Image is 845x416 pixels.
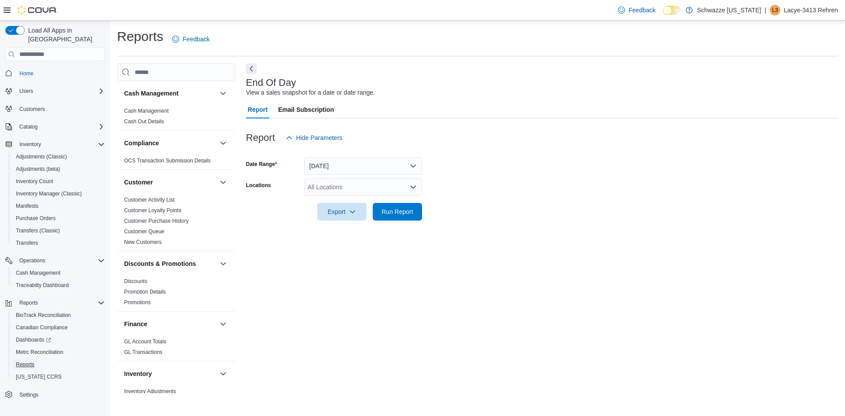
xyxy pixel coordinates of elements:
button: Traceabilty Dashboard [9,279,108,291]
span: Home [19,70,33,77]
a: Customer Loyalty Points [124,207,181,214]
button: Cash Management [218,88,228,99]
span: Purchase Orders [16,215,56,222]
p: Schwazze [US_STATE] [697,5,761,15]
a: Adjustments (beta) [12,164,64,174]
span: Canadian Compliance [16,324,68,331]
label: Date Range [246,161,277,168]
button: Catalog [2,121,108,133]
span: Promotions [124,299,151,306]
a: Promotions [124,299,151,306]
a: Discounts [124,278,147,284]
h3: Cash Management [124,89,179,98]
button: Transfers (Classic) [9,225,108,237]
button: Reports [9,358,108,371]
span: Report [248,101,268,118]
a: Purchase Orders [12,213,59,224]
button: Run Report [373,203,422,221]
a: Manifests [12,201,42,211]
span: Transfers [12,238,105,248]
span: Traceabilty Dashboard [12,280,105,291]
button: Purchase Orders [9,212,108,225]
h3: End Of Day [246,77,296,88]
button: Finance [218,319,228,329]
h3: Customer [124,178,153,187]
a: BioTrack Reconciliation [12,310,74,320]
button: Inventory Manager (Classic) [9,188,108,200]
a: Home [16,68,37,79]
span: Inventory Count [16,178,53,185]
span: Manifests [16,202,38,210]
button: Inventory [2,138,108,151]
button: Adjustments (beta) [9,163,108,175]
span: Cash Management [124,107,169,114]
span: Settings [16,389,105,400]
span: Feedback [628,6,655,15]
span: Cash Management [12,268,105,278]
a: Cash Management [124,108,169,114]
h3: Finance [124,320,147,328]
button: Hide Parameters [282,129,346,147]
a: Inventory Manager (Classic) [12,188,85,199]
div: Finance [117,336,235,361]
span: Customer Activity List [124,196,175,203]
span: Inventory Adjustments [124,388,176,395]
button: Cash Management [9,267,108,279]
button: Manifests [9,200,108,212]
button: [DATE] [304,157,422,175]
h3: Report [246,133,275,143]
p: | [764,5,766,15]
p: Lacye-3413 Rehren [784,5,838,15]
a: Feedback [169,30,213,48]
h1: Reports [117,28,163,45]
div: Compliance [117,155,235,169]
a: Customer Queue [124,228,164,235]
a: Adjustments (Classic) [12,151,70,162]
button: Reports [16,298,41,308]
a: OCS Transaction Submission Details [124,158,211,164]
button: Discounts & Promotions [124,259,216,268]
button: Customers [2,103,108,115]
span: Inventory Count [12,176,105,187]
button: [US_STATE] CCRS [9,371,108,383]
a: Customer Purchase History [124,218,189,224]
a: Transfers [12,238,41,248]
span: Inventory Manager (Classic) [16,190,82,197]
span: Users [16,86,105,96]
a: Cash Out Details [124,118,164,125]
button: Metrc Reconciliation [9,346,108,358]
span: Traceabilty Dashboard [16,282,69,289]
span: Reports [12,359,105,370]
span: L3 [772,5,778,15]
a: Canadian Compliance [12,322,71,333]
span: Promotion Details [124,288,166,295]
button: Next [246,63,257,74]
span: Run Report [382,207,413,216]
span: Reports [16,298,105,308]
span: Adjustments (Classic) [12,151,105,162]
a: [US_STATE] CCRS [12,372,65,382]
span: GL Transactions [124,349,162,356]
span: Dashboards [16,336,51,343]
button: Inventory [218,368,228,379]
span: Home [16,67,105,78]
a: New Customers [124,239,162,245]
a: Inventory Count [12,176,57,187]
div: Lacye-3413 Rehren [770,5,780,15]
span: Feedback [183,35,209,44]
button: Adjustments (Classic) [9,151,108,163]
h3: Discounts & Promotions [124,259,196,268]
span: Customer Loyalty Points [124,207,181,214]
span: Email Subscription [278,101,334,118]
span: Transfers [16,239,38,247]
input: Dark Mode [663,6,681,15]
span: Customer Purchase History [124,217,189,225]
button: Customer [124,178,216,187]
a: Cash Management [12,268,64,278]
span: Catalog [16,121,105,132]
span: New Customers [124,239,162,246]
button: Cash Management [124,89,216,98]
span: Manifests [12,201,105,211]
span: Washington CCRS [12,372,105,382]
